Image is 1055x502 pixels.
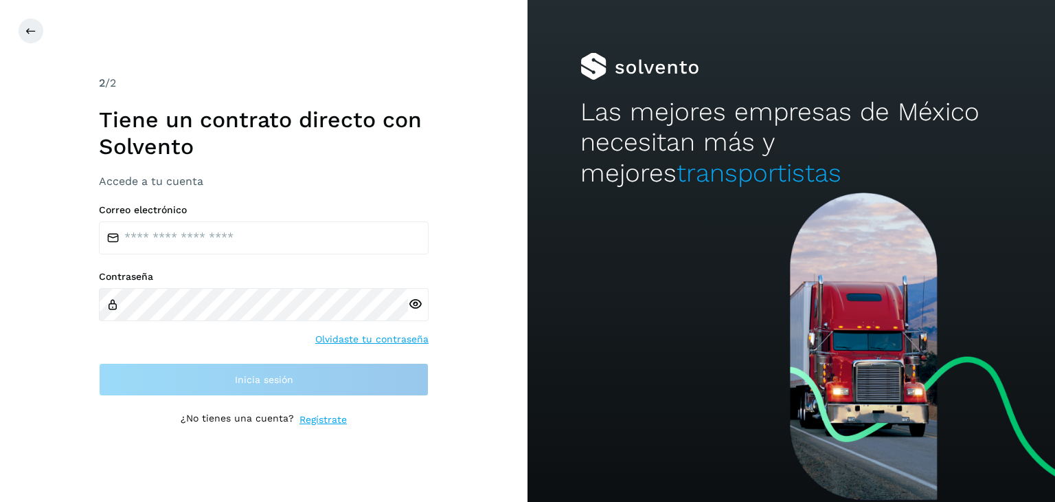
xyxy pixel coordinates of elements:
[315,332,429,347] a: Olvidaste tu contraseña
[99,204,429,216] label: Correo electrónico
[99,363,429,396] button: Inicia sesión
[299,413,347,427] a: Regístrate
[99,271,429,283] label: Contraseña
[580,97,1002,188] h2: Las mejores empresas de México necesitan más y mejores
[99,75,429,91] div: /2
[99,76,105,89] span: 2
[99,107,429,160] h1: Tiene un contrato directo con Solvento
[181,413,294,427] p: ¿No tienes una cuenta?
[235,375,293,384] span: Inicia sesión
[677,158,841,188] span: transportistas
[99,175,429,188] h3: Accede a tu cuenta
